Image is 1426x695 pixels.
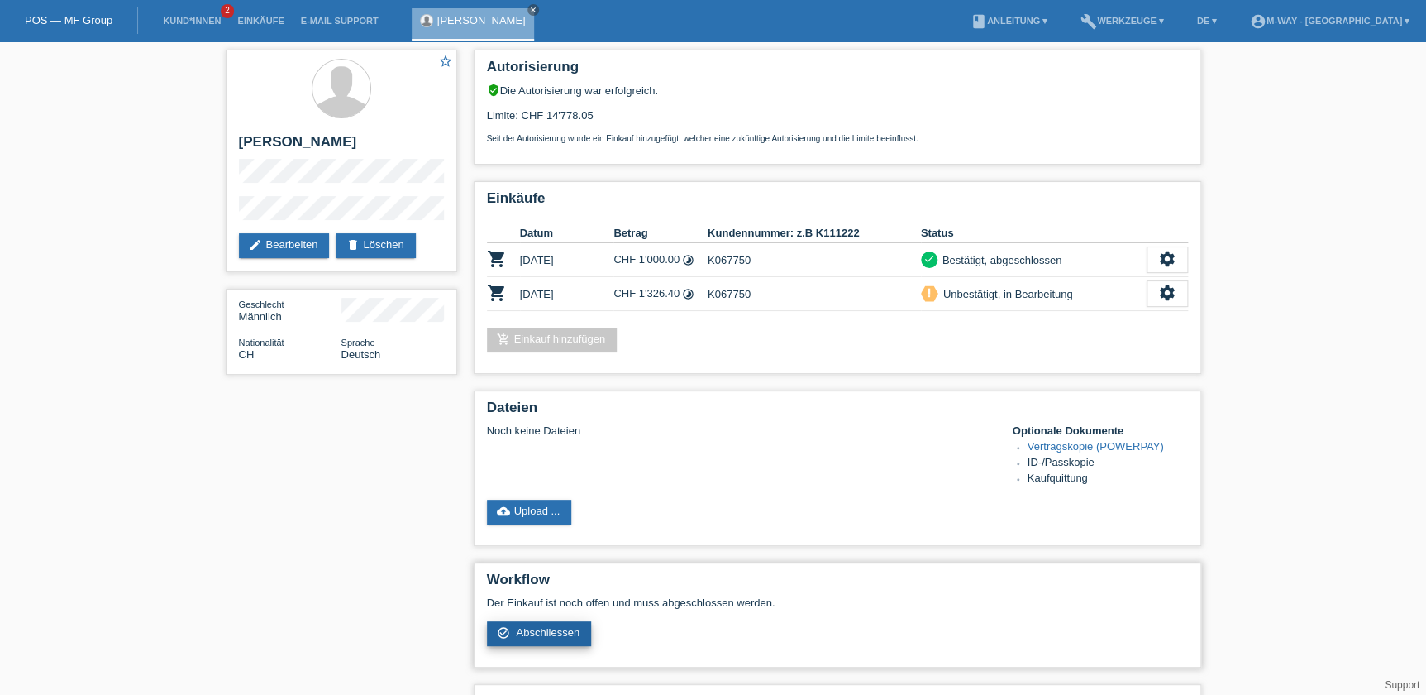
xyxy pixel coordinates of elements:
[1028,440,1164,453] a: Vertragskopie (POWERPAY)
[239,233,330,258] a: editBearbeiten
[613,277,708,311] td: CHF 1'326.40
[497,333,510,346] i: add_shopping_cart
[497,626,510,640] i: check_circle_outline
[239,338,284,347] span: Nationalität
[923,253,935,265] i: check
[249,238,262,252] i: edit
[1072,16,1172,26] a: buildWerkzeuge ▾
[487,59,1188,84] h2: Autorisierung
[487,328,618,352] a: add_shopping_cartEinkauf hinzufügen
[1189,16,1225,26] a: DE ▾
[341,338,375,347] span: Sprache
[437,14,526,26] a: [PERSON_NAME]
[487,572,1188,597] h2: Workflow
[336,233,415,258] a: deleteLöschen
[682,288,694,300] i: Fixe Raten (12 Raten)
[520,223,614,243] th: Datum
[155,16,229,26] a: Kund*innen
[487,424,992,437] div: Noch keine Dateien
[25,14,112,26] a: POS — MF Group
[497,505,510,518] i: cloud_upload
[438,54,453,71] a: star_border
[1028,456,1188,472] li: ID-/Passkopie
[487,400,1188,424] h2: Dateien
[1158,250,1176,268] i: settings
[239,300,284,309] span: Geschlecht
[921,223,1147,243] th: Status
[487,500,572,525] a: cloud_uploadUpload ...
[239,298,341,323] div: Männlich
[487,283,507,303] i: POSP00028021
[487,84,500,97] i: verified_user
[1080,13,1097,30] i: build
[613,243,708,277] td: CHF 1'000.00
[1028,472,1188,487] li: Kaufquittung
[487,134,1188,143] p: Seit der Autorisierung wurde ein Einkauf hinzugefügt, welcher eine zukünftige Autorisierung und d...
[1242,16,1418,26] a: account_circlem-way - [GEOGRAPHIC_DATA] ▾
[527,4,539,16] a: close
[346,238,359,252] i: delete
[962,16,1056,26] a: bookAnleitung ▾
[1158,284,1176,302] i: settings
[229,16,292,26] a: Einkäufe
[708,243,921,277] td: K067750
[487,84,1188,97] div: Die Autorisierung war erfolgreich.
[516,626,579,639] span: Abschliessen
[487,190,1188,215] h2: Einkäufe
[923,287,935,299] i: priority_high
[682,254,694,266] i: Fixe Raten (12 Raten)
[487,249,507,269] i: POSP00026440
[937,252,1062,269] div: Bestätigt, abgeschlossen
[487,621,592,646] a: check_circle_outline Abschliessen
[971,13,987,30] i: book
[938,285,1073,303] div: Unbestätigt, in Bearbeitung
[221,4,234,18] span: 2
[487,97,1188,143] div: Limite: CHF 14'778.05
[239,348,255,361] span: Schweiz
[1250,13,1266,30] i: account_circle
[487,597,1188,609] p: Der Einkauf ist noch offen und muss abgeschlossen werden.
[520,243,614,277] td: [DATE]
[1013,424,1188,437] h4: Optionale Dokumente
[293,16,387,26] a: E-Mail Support
[529,6,537,14] i: close
[708,223,921,243] th: Kundennummer: z.B K111222
[708,277,921,311] td: K067750
[341,348,381,361] span: Deutsch
[239,134,444,159] h2: [PERSON_NAME]
[613,223,708,243] th: Betrag
[438,54,453,69] i: star_border
[520,277,614,311] td: [DATE]
[1385,679,1419,691] a: Support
